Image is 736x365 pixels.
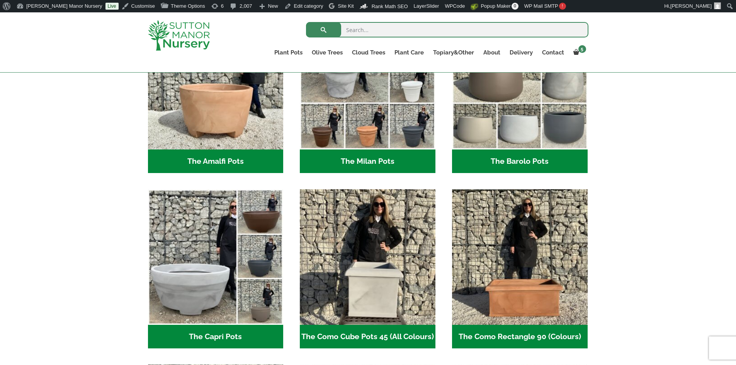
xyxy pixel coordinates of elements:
a: Plant Pots [270,47,307,58]
a: Visit product category The Como Rectangle 90 (Colours) [452,189,588,348]
a: Cloud Trees [347,47,390,58]
a: About [479,47,505,58]
a: Contact [537,47,569,58]
img: The Como Cube Pots 45 (All Colours) [300,189,435,325]
h2: The Capri Pots [148,325,284,349]
a: Plant Care [390,47,428,58]
a: Live [105,3,119,10]
img: logo [148,20,210,51]
h2: The Amalfi Pots [148,149,284,173]
a: Visit product category The Milan Pots [300,14,435,173]
a: Olive Trees [307,47,347,58]
h2: The Barolo Pots [452,149,588,173]
img: The Capri Pots [148,189,284,325]
span: 5 [578,45,586,53]
a: Visit product category The Amalfi Pots [148,14,284,173]
span: Rank Math SEO [372,3,408,9]
a: Visit product category The Capri Pots [148,189,284,348]
span: 0 [512,3,518,10]
h2: The Milan Pots [300,149,435,173]
a: Visit product category The Como Cube Pots 45 (All Colours) [300,189,435,348]
img: The Milan Pots [300,14,435,149]
img: The Como Rectangle 90 (Colours) [452,189,588,325]
h2: The Como Cube Pots 45 (All Colours) [300,325,435,349]
span: [PERSON_NAME] [670,3,712,9]
a: Visit product category The Barolo Pots [452,14,588,173]
img: The Barolo Pots [452,14,588,149]
span: ! [559,3,566,10]
span: Site Kit [338,3,354,9]
h2: The Como Rectangle 90 (Colours) [452,325,588,349]
a: Topiary&Other [428,47,479,58]
input: Search... [306,22,588,37]
a: 5 [569,47,588,58]
a: Delivery [505,47,537,58]
img: The Amalfi Pots [148,14,284,149]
